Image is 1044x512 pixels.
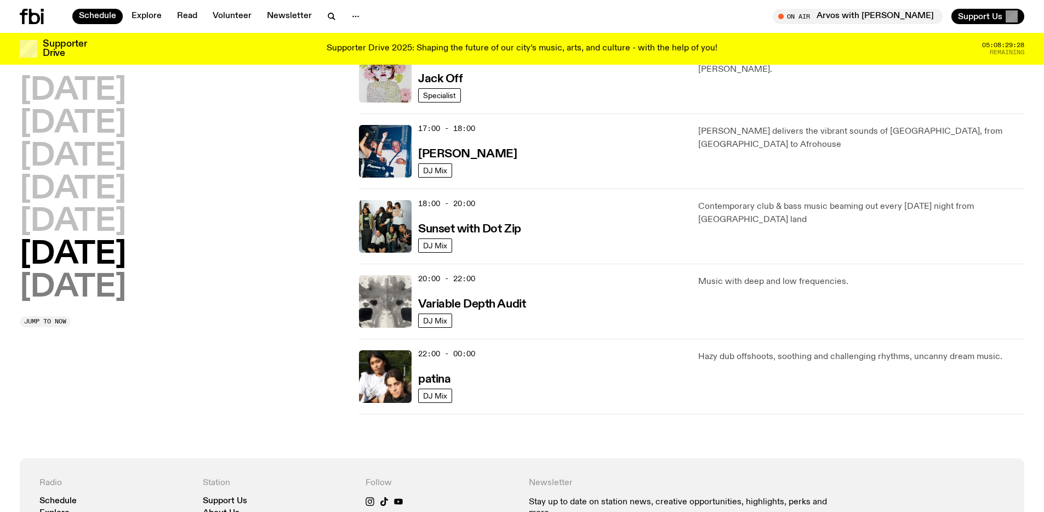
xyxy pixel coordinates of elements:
[418,149,517,160] h3: [PERSON_NAME]
[423,391,447,400] span: DJ Mix
[418,146,517,160] a: [PERSON_NAME]
[418,299,526,310] h3: Variable Depth Audit
[423,166,447,174] span: DJ Mix
[39,478,190,488] h4: Radio
[529,478,842,488] h4: Newsletter
[418,88,461,103] a: Specialist
[203,497,247,505] a: Support Us
[423,91,456,99] span: Specialist
[698,275,1024,288] p: Music with deep and low frequencies.
[206,9,258,24] a: Volunteer
[990,49,1024,55] span: Remaining
[418,163,452,178] a: DJ Mix
[418,238,452,253] a: DJ Mix
[418,221,521,235] a: Sunset with Dot Zip
[43,39,87,58] h3: Supporter Drive
[418,71,463,85] a: Jack Off
[125,9,168,24] a: Explore
[20,272,126,303] button: [DATE]
[359,275,412,328] img: A black and white Rorschach
[20,174,126,205] button: [DATE]
[20,141,126,172] button: [DATE]
[418,198,475,209] span: 18:00 - 20:00
[982,42,1024,48] span: 05:08:29:28
[773,9,943,24] button: On AirArvos with [PERSON_NAME]
[418,123,475,134] span: 17:00 - 18:00
[20,240,126,270] button: [DATE]
[203,478,353,488] h4: Station
[39,497,77,505] a: Schedule
[418,349,475,359] span: 22:00 - 00:00
[418,297,526,310] a: Variable Depth Audit
[423,241,447,249] span: DJ Mix
[418,73,463,85] h3: Jack Off
[951,9,1024,24] button: Support Us
[698,125,1024,151] p: [PERSON_NAME] delivers the vibrant sounds of [GEOGRAPHIC_DATA], from [GEOGRAPHIC_DATA] to Afrohouse
[698,200,1024,226] p: Contemporary club & bass music beaming out every [DATE] night from [GEOGRAPHIC_DATA] land
[24,318,66,325] span: Jump to now
[366,478,516,488] h4: Follow
[418,374,450,385] h3: patina
[423,316,447,325] span: DJ Mix
[958,12,1002,21] span: Support Us
[327,44,717,54] p: Supporter Drive 2025: Shaping the future of our city’s music, arts, and culture - with the help o...
[170,9,204,24] a: Read
[20,316,71,327] button: Jump to now
[418,224,521,235] h3: Sunset with Dot Zip
[20,109,126,139] button: [DATE]
[20,76,126,106] button: [DATE]
[418,314,452,328] a: DJ Mix
[72,9,123,24] a: Schedule
[418,274,475,284] span: 20:00 - 22:00
[260,9,318,24] a: Newsletter
[418,372,450,385] a: patina
[359,50,412,103] img: a dotty lady cuddling her cat amongst flowers
[418,389,452,403] a: DJ Mix
[698,350,1024,363] p: Hazy dub offshoots, soothing and challenging rhythms, uncanny dream music.
[20,207,126,237] button: [DATE]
